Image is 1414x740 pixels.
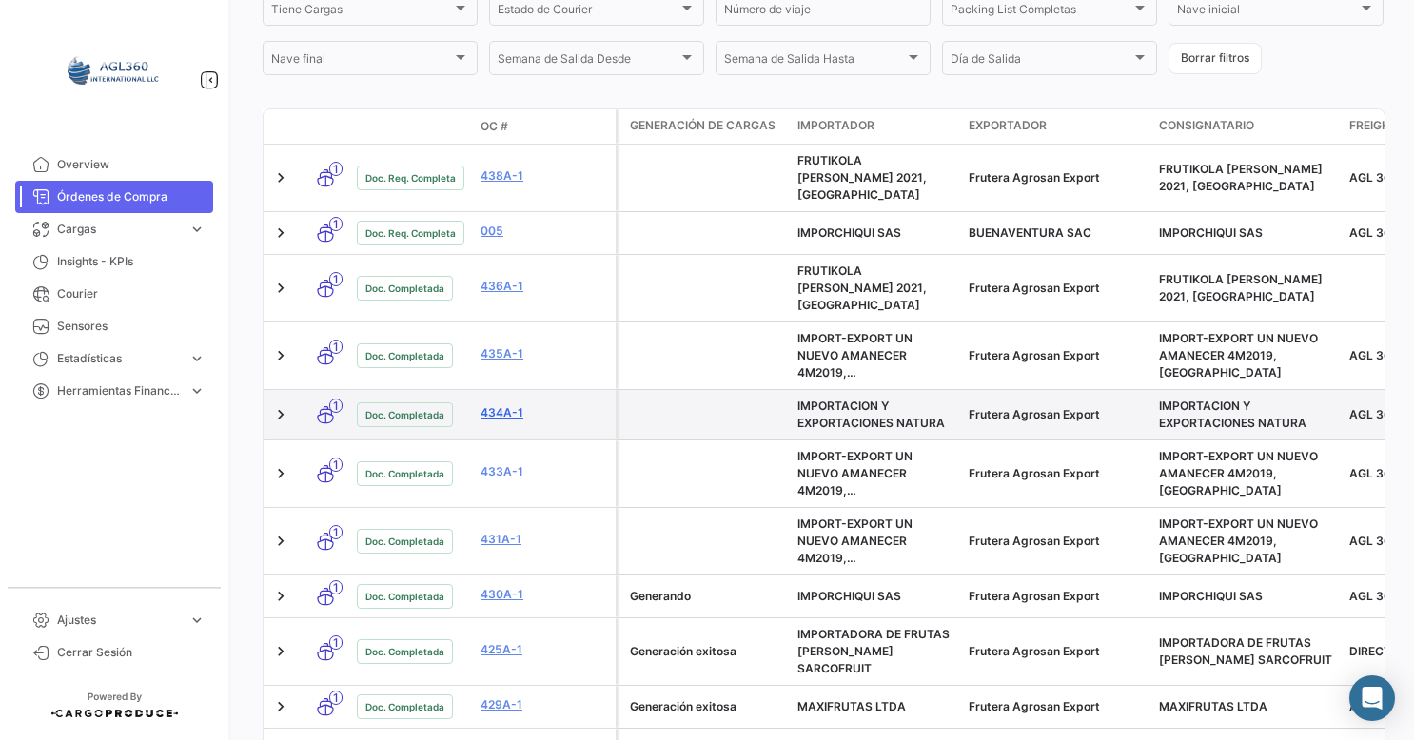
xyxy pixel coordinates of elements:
span: expand_more [188,382,206,399]
a: Expand/Collapse Row [271,532,290,551]
span: expand_more [188,350,206,367]
span: Overview [57,156,206,173]
span: MAXIFRUTAS LTDA [797,699,906,713]
span: 1 [329,217,343,231]
span: IMPORT-EXPORT UN NUEVO AMANECER 4M2019, CA [1159,331,1318,380]
div: Abrir Intercom Messenger [1349,675,1395,721]
span: Courier [57,285,206,302]
span: Doc. Req. Completa [365,225,456,241]
a: 005 [481,223,608,240]
span: FRUTIKOLA JP KARACAS 2021, CA [797,153,927,202]
span: Estadísticas [57,350,181,367]
span: Frutera Agrosan Export [969,466,1100,480]
datatable-header-cell: OC # [473,110,616,143]
a: 436A-1 [481,278,608,295]
span: Frutera Agrosan Export [969,281,1100,295]
a: Expand/Collapse Row [271,279,290,298]
datatable-header-cell: Exportador [961,109,1151,144]
span: expand_more [188,612,206,629]
a: Expand/Collapse Row [271,346,290,365]
span: IMPORCHIQUI SAS [797,589,901,603]
a: Overview [15,148,213,181]
span: Tiene Cargas [271,6,452,19]
span: Nave inicial [1177,6,1358,19]
span: IMPORT-EXPORT UN NUEVO AMANECER 4M2019, CA [797,449,920,515]
datatable-header-cell: Generación de cargas [619,109,790,144]
span: Doc. Completada [365,466,444,481]
a: 431A-1 [481,531,608,548]
span: DIRECT [1349,644,1391,658]
span: IMPORT-EXPORT UN NUEVO AMANECER 4M2019, CA [1159,449,1318,497]
a: Expand/Collapse Row [271,224,290,243]
span: Exportador [969,117,1047,134]
span: IMPORT-EXPORT UN NUEVO AMANECER 4M2019, CA [797,516,920,582]
div: Generación exitosa [630,698,782,715]
span: Nave final [271,55,452,68]
a: Expand/Collapse Row [271,697,290,716]
span: IMPORCHIQUI SAS [1159,225,1263,240]
span: OC # [481,118,508,135]
datatable-header-cell: Importador [790,109,961,144]
span: Frutera Agrosan Export [969,589,1100,603]
span: Doc. Req. Completa [365,170,456,185]
span: Doc. Completada [365,407,444,422]
a: Expand/Collapse Row [271,405,290,424]
span: Frutera Agrosan Export [969,407,1100,421]
a: 430A-1 [481,586,608,603]
span: Sensores [57,318,206,335]
span: Doc. Completada [365,281,444,296]
a: 438A-1 [481,167,608,185]
span: IMPORCHIQUI SAS [1159,589,1263,603]
span: 1 [329,691,343,705]
span: Ajustes [57,612,181,629]
span: Doc. Completada [365,534,444,549]
span: IMPORTACION Y EXPORTACIONES NATURA [1159,399,1306,430]
span: Consignatario [1159,117,1254,134]
span: Frutera Agrosan Export [969,170,1100,185]
div: Generando [630,588,782,605]
button: Borrar filtros [1169,43,1262,74]
span: IMPORTADORA DE FRUTAS SARANGO S.A. SARCOFRUIT [797,627,950,675]
span: 1 [329,580,343,594]
span: Semana de Salida Hasta [724,55,905,68]
span: Frutera Agrosan Export [969,348,1100,362]
a: 433A-1 [481,463,608,480]
span: BUENAVENTURA SAC [969,225,1091,240]
span: 1 [329,399,343,413]
span: Órdenes de Compra [57,188,206,205]
span: Semana de Salida Desde [498,55,678,68]
span: Doc. Completada [365,699,444,714]
span: Frutera Agrosan Export [969,699,1100,713]
span: FRUTIKOLA JP KARACAS 2021, CA [1159,162,1323,193]
span: IMPORT-EXPORT UN NUEVO AMANECER 4M2019, CA [1159,516,1318,565]
a: 435A-1 [481,345,608,362]
span: Día de Salida [951,55,1131,68]
a: Expand/Collapse Row [271,168,290,187]
a: 425A-1 [481,641,608,658]
span: FRUTIKOLA JP KARACAS 2021, CA [797,263,927,312]
div: Generación exitosa [630,643,782,660]
span: 1 [329,525,343,539]
span: Packing List Completas [951,6,1131,19]
a: Expand/Collapse Row [271,587,290,606]
a: 434A-1 [481,404,608,421]
span: IMPORCHIQUI SAS [797,225,901,240]
span: 1 [329,458,343,472]
datatable-header-cell: Modo de Transporte [302,119,349,134]
span: Insights - KPIs [57,253,206,270]
span: Estado de Courier [498,6,678,19]
span: expand_more [188,221,206,238]
span: 1 [329,162,343,176]
span: FRUTIKOLA JP KARACAS 2021, CA [1159,272,1323,303]
datatable-header-cell: Estado Doc. [349,119,473,134]
span: Cerrar Sesión [57,644,206,661]
span: Frutera Agrosan Export [969,534,1100,548]
a: Órdenes de Compra [15,181,213,213]
span: Frutera Agrosan Export [969,644,1100,658]
a: Expand/Collapse Row [271,642,290,661]
span: MAXIFRUTAS LTDA [1159,699,1267,713]
span: 1 [329,272,343,286]
span: Cargas [57,221,181,238]
datatable-header-cell: Consignatario [1151,109,1342,144]
span: IMPORTACION Y EXPORTACIONES NATURA [797,399,945,430]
